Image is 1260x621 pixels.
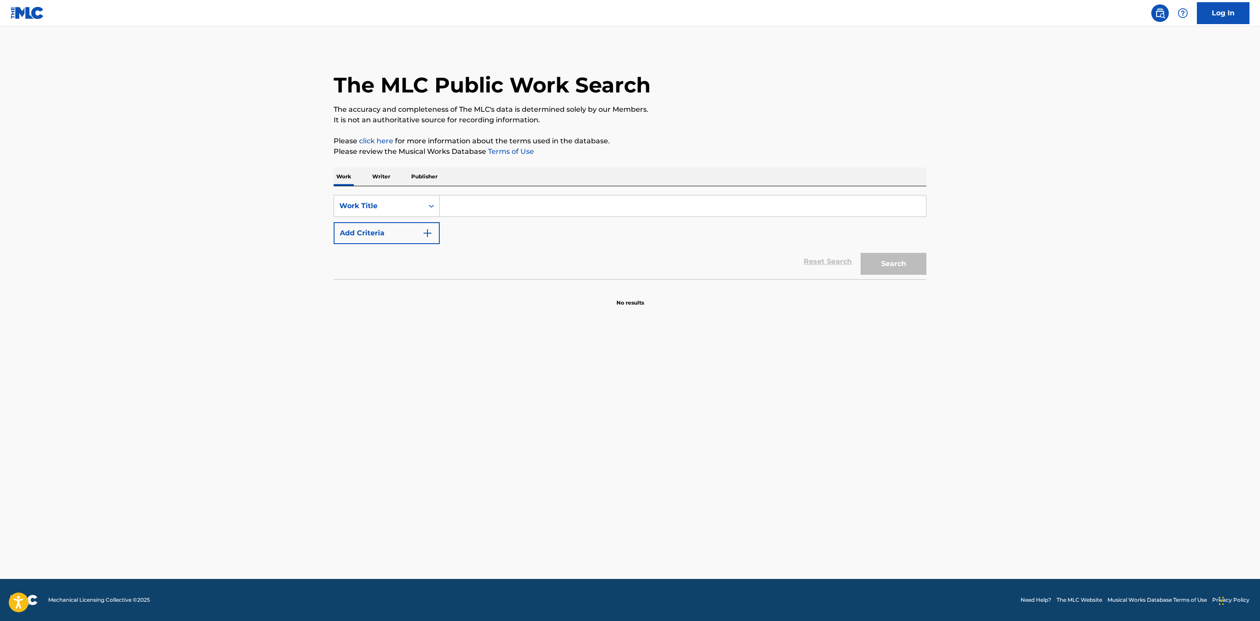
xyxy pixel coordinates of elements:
[334,146,926,157] p: Please review the Musical Works Database
[409,167,440,186] p: Publisher
[1197,2,1249,24] a: Log In
[1155,8,1165,18] img: search
[11,7,44,19] img: MLC Logo
[422,228,433,238] img: 9d2ae6d4665cec9f34b9.svg
[370,167,393,186] p: Writer
[334,136,926,146] p: Please for more information about the terms used in the database.
[1174,4,1192,22] div: Help
[1057,596,1102,604] a: The MLC Website
[1178,8,1188,18] img: help
[486,147,534,156] a: Terms of Use
[11,595,38,605] img: logo
[359,137,393,145] a: click here
[334,115,926,125] p: It is not an authoritative source for recording information.
[339,201,418,211] div: Work Title
[1216,579,1260,621] iframe: Chat Widget
[616,288,644,307] p: No results
[1212,596,1249,604] a: Privacy Policy
[1021,596,1051,604] a: Need Help?
[334,195,926,279] form: Search Form
[1107,596,1207,604] a: Musical Works Database Terms of Use
[334,104,926,115] p: The accuracy and completeness of The MLC's data is determined solely by our Members.
[1151,4,1169,22] a: Public Search
[1219,588,1224,614] div: Drag
[334,72,651,98] h1: The MLC Public Work Search
[334,167,354,186] p: Work
[48,596,150,604] span: Mechanical Licensing Collective © 2025
[334,222,440,244] button: Add Criteria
